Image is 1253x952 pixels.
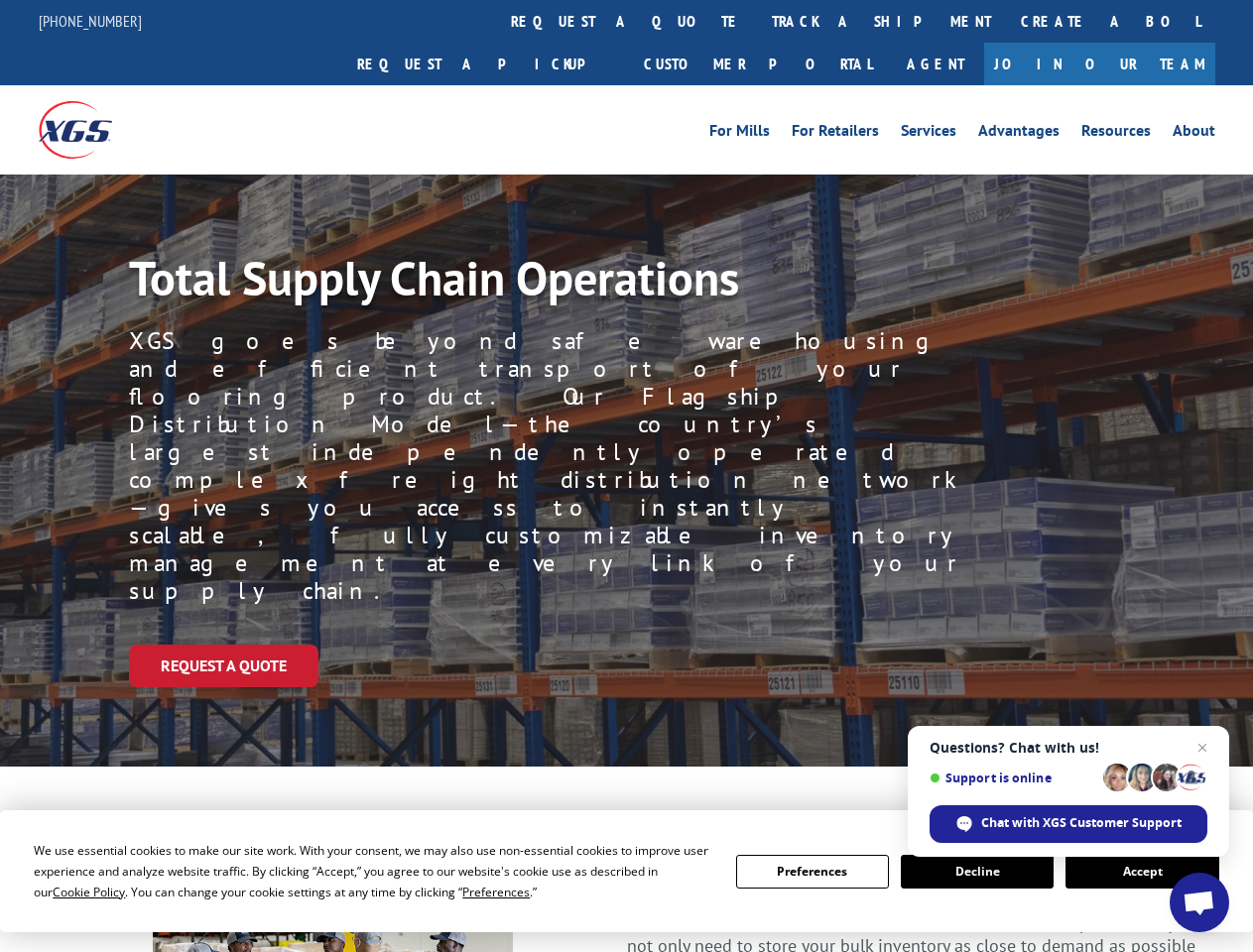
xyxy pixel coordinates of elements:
span: Questions? Chat with us! [930,740,1207,756]
span: Cookie Policy [53,884,125,900]
p: XGS goes beyond safe warehousing and efficient transport of your flooring product. Our Flagship D... [129,327,961,605]
button: Decline [901,855,1054,889]
a: For Mills [709,123,770,145]
a: Advantages [978,123,1060,145]
a: About [1173,123,1215,145]
h1: Total Supply Chain Operations [129,254,933,311]
a: Open chat [1170,873,1229,932]
span: Preferences [462,884,530,900]
a: Customer Portal [629,43,887,85]
a: Services [901,123,956,145]
a: Resources [1081,123,1151,145]
a: Request a pickup [342,43,629,85]
span: Chat with XGS Customer Support [981,814,1182,832]
a: Agent [887,43,984,85]
a: [PHONE_NUMBER] [39,11,142,31]
div: We use essential cookies to make our site work. With your consent, we may also use non-essential ... [34,840,711,902]
span: Chat with XGS Customer Support [930,805,1207,843]
span: Support is online [930,771,1096,785]
button: Preferences [736,855,889,889]
a: For Retailers [792,123,879,145]
a: Join Our Team [984,43,1215,85]
a: Request a Quote [129,645,318,687]
button: Accept [1065,855,1218,889]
